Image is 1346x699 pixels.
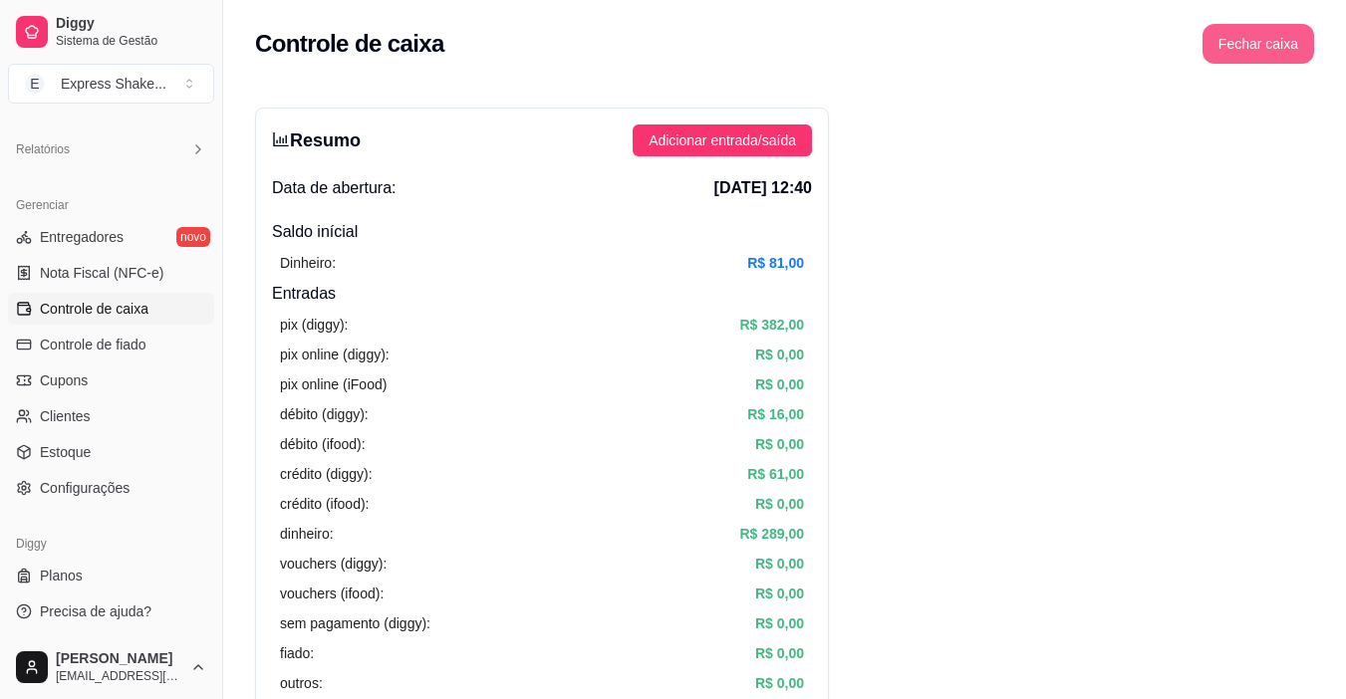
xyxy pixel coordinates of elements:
[61,74,166,94] div: Express Shake ...
[280,463,373,485] article: crédito (diggy):
[755,672,804,694] article: R$ 0,00
[755,344,804,365] article: R$ 0,00
[280,642,314,664] article: fiado:
[280,252,336,274] article: Dinheiro:
[56,15,206,33] span: Diggy
[755,642,804,664] article: R$ 0,00
[272,220,812,244] h4: Saldo inícial
[280,612,430,634] article: sem pagamento (diggy):
[272,282,812,306] h4: Entradas
[40,566,83,585] span: Planos
[40,601,151,621] span: Precisa de ajuda?
[280,314,348,336] article: pix (diggy):
[255,28,444,60] h2: Controle de caixa
[8,8,214,56] a: DiggySistema de Gestão
[280,672,323,694] article: outros:
[16,141,70,157] span: Relatórios
[280,373,387,395] article: pix online (iFood)
[25,74,45,94] span: E
[8,472,214,504] a: Configurações
[8,528,214,560] div: Diggy
[1203,24,1314,64] button: Fechar caixa
[272,126,361,154] h3: Resumo
[747,403,804,425] article: R$ 16,00
[8,293,214,325] a: Controle de caixa
[8,364,214,396] a: Cupons
[755,553,804,575] article: R$ 0,00
[56,650,182,668] span: [PERSON_NAME]
[280,403,369,425] article: débito (diggy):
[649,129,796,151] span: Adicionar entrada/saída
[747,252,804,274] article: R$ 81,00
[40,370,88,390] span: Cupons
[40,299,148,319] span: Controle de caixa
[8,436,214,468] a: Estoque
[280,344,390,365] article: pix online (diggy):
[40,406,91,426] span: Clientes
[739,314,804,336] article: R$ 382,00
[280,433,366,455] article: débito (ifood):
[40,227,124,247] span: Entregadores
[8,257,214,289] a: Nota Fiscal (NFC-e)
[755,612,804,634] article: R$ 0,00
[280,493,369,515] article: crédito (ifood):
[8,595,214,627] a: Precisa de ajuda?
[40,478,130,498] span: Configurações
[8,560,214,591] a: Planos
[272,130,290,148] span: bar-chart
[8,643,214,691] button: [PERSON_NAME][EMAIL_ADDRESS][DOMAIN_NAME]
[40,263,163,283] span: Nota Fiscal (NFC-e)
[40,442,91,462] span: Estoque
[633,124,812,156] button: Adicionar entrada/saída
[40,335,146,354] span: Controle de fiado
[280,553,387,575] article: vouchers (diggy):
[755,433,804,455] article: R$ 0,00
[8,400,214,432] a: Clientes
[8,221,214,253] a: Entregadoresnovo
[755,582,804,604] article: R$ 0,00
[272,176,397,200] span: Data de abertura:
[714,176,812,200] span: [DATE] 12:40
[56,668,182,684] span: [EMAIL_ADDRESS][DOMAIN_NAME]
[56,33,206,49] span: Sistema de Gestão
[739,523,804,545] article: R$ 289,00
[755,373,804,395] article: R$ 0,00
[280,582,384,604] article: vouchers (ifood):
[280,523,334,545] article: dinheiro:
[755,493,804,515] article: R$ 0,00
[8,329,214,360] a: Controle de fiado
[8,189,214,221] div: Gerenciar
[747,463,804,485] article: R$ 61,00
[8,64,214,104] button: Select a team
